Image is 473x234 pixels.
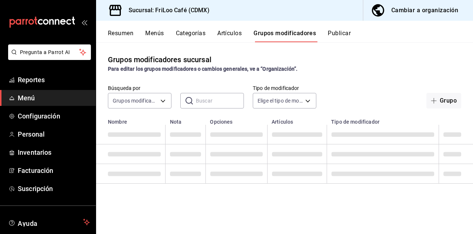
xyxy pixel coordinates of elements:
[253,30,316,42] button: Grupos modificadores
[20,49,79,56] span: Pregunta a Parrot AI
[18,75,90,85] span: Reportes
[113,97,158,104] span: Grupos modificadores
[176,30,206,42] button: Categorías
[426,93,461,108] button: Grupo
[123,6,210,15] h3: Sucursal: FriLoo Café (CDMX)
[18,218,80,227] span: Ayuda
[108,66,297,72] strong: Para editar los grupos modificadores o cambios generales, ve a “Organización”.
[108,30,133,42] button: Resumen
[18,111,90,121] span: Configuración
[108,54,211,65] div: Grupos modificadores sucursal
[108,30,473,42] div: navigation tabs
[5,54,91,61] a: Pregunta a Parrot AI
[391,5,458,16] div: Cambiar a organización
[205,114,267,125] th: Opciones
[166,114,206,125] th: Nota
[18,93,90,103] span: Menú
[253,86,316,91] label: Tipo de modificador
[258,97,303,104] span: Elige el tipo de modificador
[145,30,164,42] button: Menús
[196,93,244,108] input: Buscar
[96,114,166,125] th: Nombre
[217,30,242,42] button: Artículos
[18,184,90,194] span: Suscripción
[108,86,171,91] label: Búsqueda por
[327,114,439,125] th: Tipo de modificador
[81,19,87,25] button: open_drawer_menu
[18,147,90,157] span: Inventarios
[267,114,327,125] th: Artículos
[328,30,351,42] button: Publicar
[18,166,90,175] span: Facturación
[18,129,90,139] span: Personal
[96,114,473,184] table: simple table
[8,44,91,60] button: Pregunta a Parrot AI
